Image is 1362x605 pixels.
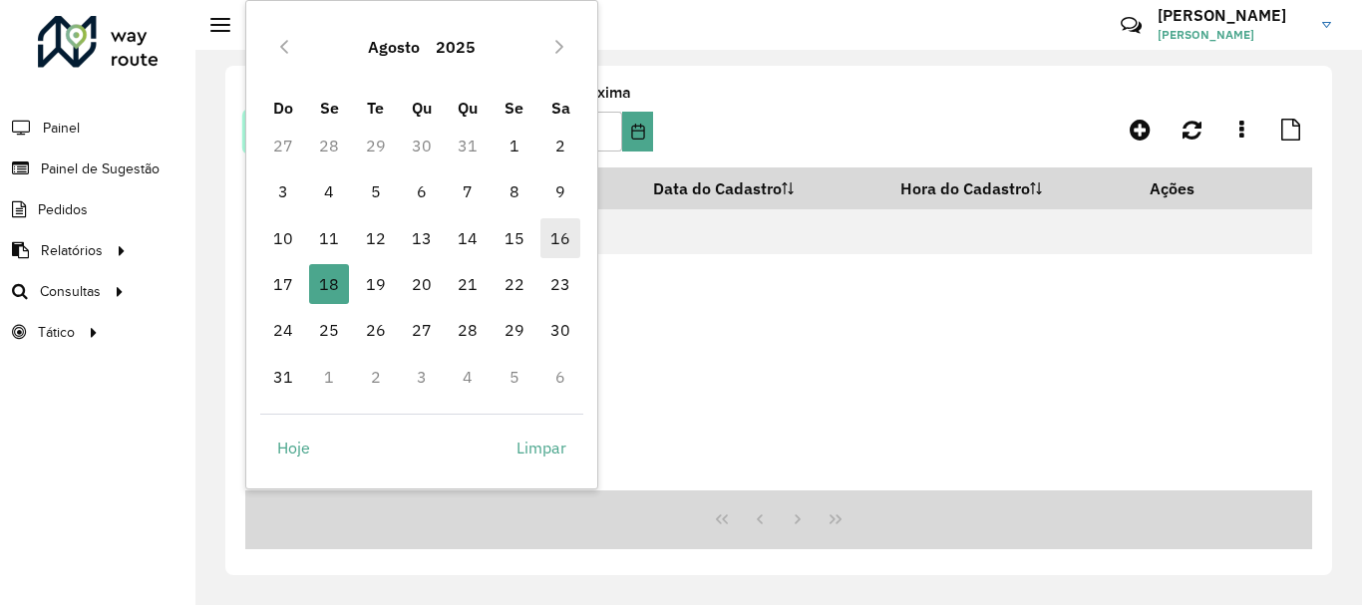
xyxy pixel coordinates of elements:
[495,218,534,258] span: 15
[309,264,349,304] span: 18
[402,310,442,350] span: 27
[492,307,537,353] td: 29
[352,123,398,168] td: 29
[399,123,445,168] td: 30
[263,171,303,211] span: 3
[540,126,580,165] span: 2
[263,264,303,304] span: 17
[622,112,653,151] button: Choose Date
[352,261,398,307] td: 19
[445,215,491,261] td: 14
[640,167,887,209] th: Data do Cadastro
[537,123,583,168] td: 2
[495,264,534,304] span: 22
[260,354,306,400] td: 31
[245,209,1312,254] td: Nenhum registro encontrado
[402,218,442,258] span: 13
[495,126,534,165] span: 1
[260,215,306,261] td: 10
[306,261,352,307] td: 18
[537,354,583,400] td: 6
[352,168,398,214] td: 5
[260,168,306,214] td: 3
[273,98,293,118] span: Do
[412,98,432,118] span: Qu
[537,168,583,214] td: 9
[402,264,442,304] span: 20
[445,307,491,353] td: 28
[492,168,537,214] td: 8
[309,171,349,211] span: 4
[399,261,445,307] td: 20
[40,281,101,302] span: Consultas
[263,310,303,350] span: 24
[399,215,445,261] td: 13
[260,428,327,467] button: Hoje
[540,218,580,258] span: 16
[41,158,160,179] span: Painel de Sugestão
[540,310,580,350] span: 30
[399,354,445,400] td: 3
[268,31,300,63] button: Previous Month
[367,98,384,118] span: Te
[352,307,398,353] td: 26
[445,168,491,214] td: 7
[306,307,352,353] td: 25
[306,215,352,261] td: 11
[448,218,488,258] span: 14
[540,264,580,304] span: 23
[356,264,396,304] span: 19
[306,354,352,400] td: 1
[516,436,566,459] span: Limpar
[448,264,488,304] span: 21
[309,310,349,350] span: 25
[230,14,410,36] h2: Painel de Sugestão
[356,310,396,350] span: 26
[356,218,396,258] span: 12
[352,215,398,261] td: 12
[492,123,537,168] td: 1
[1158,6,1307,25] h3: [PERSON_NAME]
[492,215,537,261] td: 15
[887,167,1136,209] th: Hora do Cadastro
[445,261,491,307] td: 21
[41,240,103,261] span: Relatórios
[306,123,352,168] td: 28
[1158,26,1307,44] span: [PERSON_NAME]
[43,118,80,139] span: Painel
[492,354,537,400] td: 5
[492,261,537,307] td: 22
[352,354,398,400] td: 2
[505,98,523,118] span: Se
[543,31,575,63] button: Next Month
[500,428,583,467] button: Limpar
[537,307,583,353] td: 30
[38,199,88,220] span: Pedidos
[448,310,488,350] span: 28
[38,322,75,343] span: Tático
[263,218,303,258] span: 10
[260,123,306,168] td: 27
[263,357,303,397] span: 31
[1136,167,1255,209] th: Ações
[445,123,491,168] td: 31
[495,310,534,350] span: 29
[260,261,306,307] td: 17
[540,171,580,211] span: 9
[277,436,310,459] span: Hoje
[537,215,583,261] td: 16
[495,171,534,211] span: 8
[320,98,339,118] span: Se
[402,171,442,211] span: 6
[356,171,396,211] span: 5
[399,168,445,214] td: 6
[260,307,306,353] td: 24
[306,168,352,214] td: 4
[458,98,478,118] span: Qu
[537,261,583,307] td: 23
[360,23,428,71] button: Choose Month
[551,98,570,118] span: Sa
[1110,4,1153,47] a: Contato Rápido
[448,171,488,211] span: 7
[428,23,484,71] button: Choose Year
